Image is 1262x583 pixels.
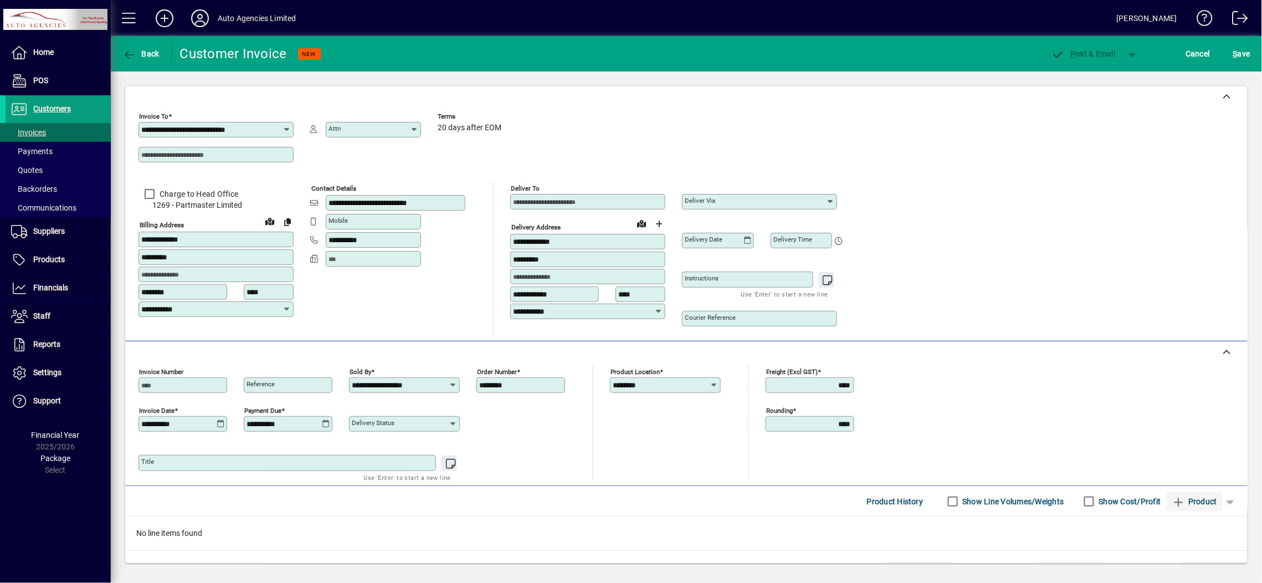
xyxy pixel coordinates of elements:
mat-label: Sold by [350,368,371,376]
a: Backorders [6,180,111,198]
label: Charge to Head Office [157,188,238,200]
mat-hint: Use 'Enter' to start a new line [741,288,828,300]
a: Reports [6,331,111,359]
td: Total Volume [820,563,886,576]
mat-label: Delivery time [773,236,812,243]
a: Logout [1224,2,1248,38]
span: Cancel [1186,45,1210,63]
span: Settings [33,368,61,377]
span: Reports [33,340,60,349]
button: Product [1167,492,1223,512]
mat-label: Attn [329,125,341,132]
button: Back [120,44,162,64]
span: NEW [302,50,316,58]
span: Product [1172,493,1217,510]
td: 0.00 [1181,563,1248,576]
a: Payments [6,142,111,161]
label: Show Line Volumes/Weights [961,496,1064,507]
span: Financial Year [32,431,80,439]
span: ost & Email [1051,49,1116,58]
mat-label: Invoice date [139,407,175,415]
a: Communications [6,198,111,217]
mat-label: Instructions [685,274,719,282]
a: Settings [6,359,111,387]
span: Customers [33,104,71,113]
a: Quotes [6,161,111,180]
mat-label: Delivery date [685,236,722,243]
span: Package [40,454,70,463]
span: 1269 - Partmaster Limited [138,200,294,211]
mat-label: Payment due [244,407,281,415]
a: Products [6,246,111,274]
span: Communications [11,203,76,212]
mat-label: Mobile [329,217,348,224]
span: Backorders [11,185,57,193]
a: Invoices [6,123,111,142]
td: 0.0000 M³ [886,563,953,576]
mat-label: Title [141,458,154,466]
mat-label: Invoice To [139,112,168,120]
button: Product History [863,492,928,512]
a: Home [6,39,111,67]
span: Invoices [11,128,46,137]
a: View on map [633,214,650,232]
td: GST exclusive [1115,563,1181,576]
mat-label: Reference [247,380,275,388]
span: Suppliers [33,227,65,236]
div: Customer Invoice [180,45,287,63]
span: Support [33,396,61,405]
mat-label: Invoice number [139,368,183,376]
span: Staff [33,311,50,320]
mat-label: Courier Reference [685,314,736,321]
span: Financials [33,283,68,292]
span: Product History [867,493,924,510]
mat-label: Order number [477,368,517,376]
span: Terms [438,113,504,120]
span: P [1071,49,1076,58]
span: ave [1233,45,1250,63]
button: Profile [182,8,218,28]
span: Quotes [11,166,43,175]
a: POS [6,67,111,95]
div: No line items found [125,516,1248,550]
mat-label: Rounding [766,407,793,415]
span: Products [33,255,65,264]
a: Financials [6,274,111,302]
a: Suppliers [6,218,111,246]
div: Auto Agencies Limited [218,9,296,27]
a: Knowledge Base [1188,2,1213,38]
label: Show Cost/Profit [1097,496,1161,507]
mat-label: Freight (excl GST) [766,368,818,376]
app-page-header-button: Back [111,44,172,64]
button: Choose address [650,215,668,233]
a: View on map [261,212,279,230]
div: [PERSON_NAME] [1117,9,1177,27]
button: Post & Email [1046,44,1121,64]
button: Cancel [1183,44,1213,64]
span: Back [122,49,160,58]
mat-hint: Use 'Enter' to start a new line [364,471,451,484]
a: Staff [6,303,111,330]
mat-label: Deliver via [685,197,715,204]
a: Support [6,387,111,415]
td: 0.00 [1039,563,1106,576]
span: 20 days after EOM [438,124,501,132]
button: Save [1230,44,1253,64]
button: Add [147,8,182,28]
span: Payments [11,147,53,156]
mat-label: Product location [611,368,660,376]
span: Home [33,48,54,57]
button: Copy to Delivery address [279,213,296,231]
mat-label: Deliver To [511,185,540,192]
span: S [1233,49,1238,58]
mat-label: Delivery status [352,419,394,427]
span: POS [33,76,48,85]
td: Freight (excl GST) [962,563,1039,576]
